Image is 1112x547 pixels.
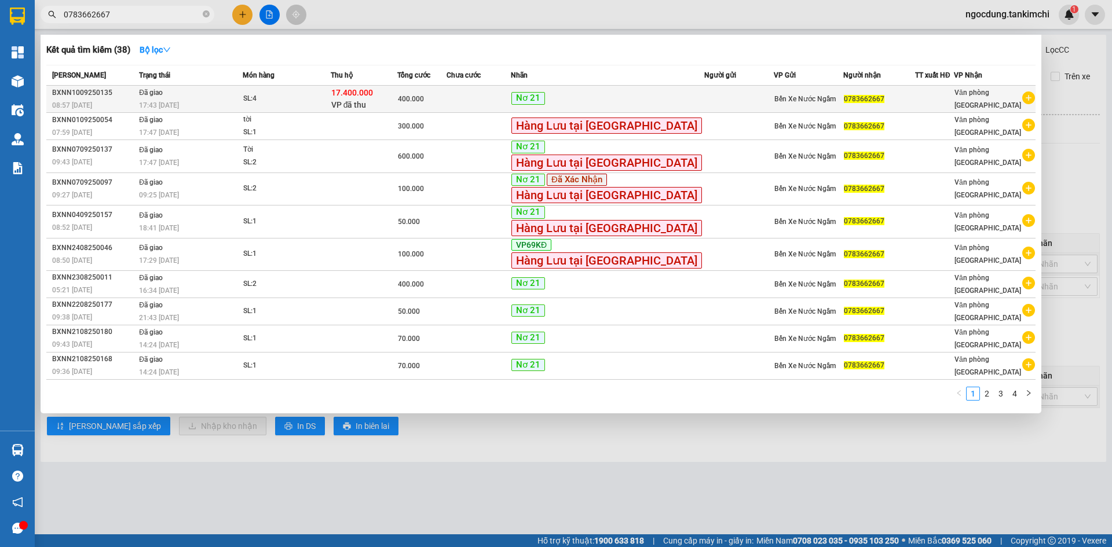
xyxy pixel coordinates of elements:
img: logo-vxr [10,8,25,25]
span: Văn phòng [GEOGRAPHIC_DATA] [954,355,1021,376]
span: Hàng Lưu tại [GEOGRAPHIC_DATA] [511,220,702,236]
span: 09:38 [DATE] [52,313,92,321]
div: SL: 2 [243,278,330,291]
span: 17:47 [DATE] [139,129,179,137]
span: question-circle [12,471,23,482]
span: 400.000 [398,280,424,288]
span: Bến Xe Nước Ngầm [774,122,836,130]
div: BXNN0109250054 [52,114,136,126]
img: warehouse-icon [12,444,24,456]
span: 21:43 [DATE] [139,314,179,322]
div: SL: 2 [243,156,330,169]
span: Bến Xe Nước Ngầm [774,362,836,370]
span: Hàng Lưu tại [GEOGRAPHIC_DATA] [511,252,702,269]
span: 0783662667 [844,185,884,193]
span: Tổng cước [397,71,430,79]
span: close-circle [203,10,210,17]
span: Bến Xe Nước Ngầm [774,250,836,258]
a: 1 [967,387,979,400]
div: SL: 1 [243,248,330,260]
div: SL: 1 [243,332,330,345]
span: 0783662667 [844,250,884,258]
span: Bến Xe Nước Ngầm [774,307,836,315]
span: 08:57 [DATE] [52,101,92,109]
span: 14:24 [DATE] [139,341,179,349]
span: 0783662667 [844,95,884,103]
div: tời [243,113,330,126]
span: plus-circle [1022,304,1035,317]
li: 1 [966,387,980,401]
span: Bến Xe Nước Ngầm [774,218,836,226]
li: Next Page [1022,387,1036,401]
span: Đã giao [139,244,163,252]
a: 3 [994,387,1007,400]
span: 14:24 [DATE] [139,368,179,376]
span: Đã Xác Nhận [547,174,607,186]
span: right [1025,390,1032,397]
span: 100.000 [398,250,424,258]
span: 0783662667 [844,217,884,225]
span: VP Nhận [954,71,982,79]
img: warehouse-icon [12,75,24,87]
span: Nơ 21 [511,332,545,344]
span: 09:43 [DATE] [52,340,92,348]
span: 09:36 [DATE] [52,368,92,376]
img: dashboard-icon [12,46,24,58]
div: BXNN2108250168 [52,353,136,365]
span: Hàng Lưu tại [GEOGRAPHIC_DATA] [511,118,702,134]
span: 09:25 [DATE] [139,191,179,199]
span: close-circle [203,9,210,20]
span: 09:27 [DATE] [52,191,92,199]
div: BXNN2308250011 [52,271,136,284]
div: SL: 1 [243,126,330,139]
span: Đã giao [139,328,163,336]
span: 07:59 [DATE] [52,129,92,137]
img: solution-icon [12,162,24,174]
button: right [1022,387,1036,401]
span: plus-circle [1022,331,1035,344]
span: Đã giao [139,178,163,186]
span: plus-circle [1022,149,1035,161]
span: [PERSON_NAME] [52,71,106,79]
span: Chưa cước [447,71,481,79]
span: plus-circle [1022,91,1035,104]
span: Bến Xe Nước Ngầm [774,335,836,343]
li: 4 [1008,387,1022,401]
span: Nơ 21 [511,92,545,105]
div: BXNN0709250137 [52,144,136,156]
button: Bộ lọcdown [130,41,180,59]
span: VP đã thu [331,100,367,109]
a: 2 [981,387,993,400]
span: Văn phòng [GEOGRAPHIC_DATA] [954,301,1021,322]
span: 400.000 [398,95,424,103]
span: 17:47 [DATE] [139,159,179,167]
span: down [163,46,171,54]
span: Hàng Lưu tại [GEOGRAPHIC_DATA] [511,155,702,171]
span: Văn phòng [GEOGRAPHIC_DATA] [954,328,1021,349]
span: Văn phòng [GEOGRAPHIC_DATA] [954,178,1021,199]
div: BXNN2108250180 [52,326,136,338]
span: search [48,10,56,19]
span: Đã giao [139,146,163,154]
div: BXNN0409250157 [52,209,136,221]
span: plus-circle [1022,358,1035,371]
div: SL: 1 [243,215,330,228]
span: Người nhận [843,71,881,79]
span: 0783662667 [844,152,884,160]
span: Đã giao [139,301,163,309]
span: Hàng Lưu tại [GEOGRAPHIC_DATA] [511,187,702,203]
span: Đã giao [139,211,163,219]
span: Nơ 21 [511,141,545,153]
span: Bến Xe Nước Ngầm [774,95,836,103]
span: Người gửi [704,71,736,79]
span: plus-circle [1022,182,1035,194]
span: Nơ 21 [511,206,545,219]
span: 08:52 [DATE] [52,223,92,232]
span: Thu hộ [331,71,353,79]
li: 2 [980,387,994,401]
span: 70.000 [398,362,420,370]
span: Đã giao [139,116,163,124]
span: 05:21 [DATE] [52,286,92,294]
span: VP Gửi [774,71,796,79]
span: 300.000 [398,122,424,130]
